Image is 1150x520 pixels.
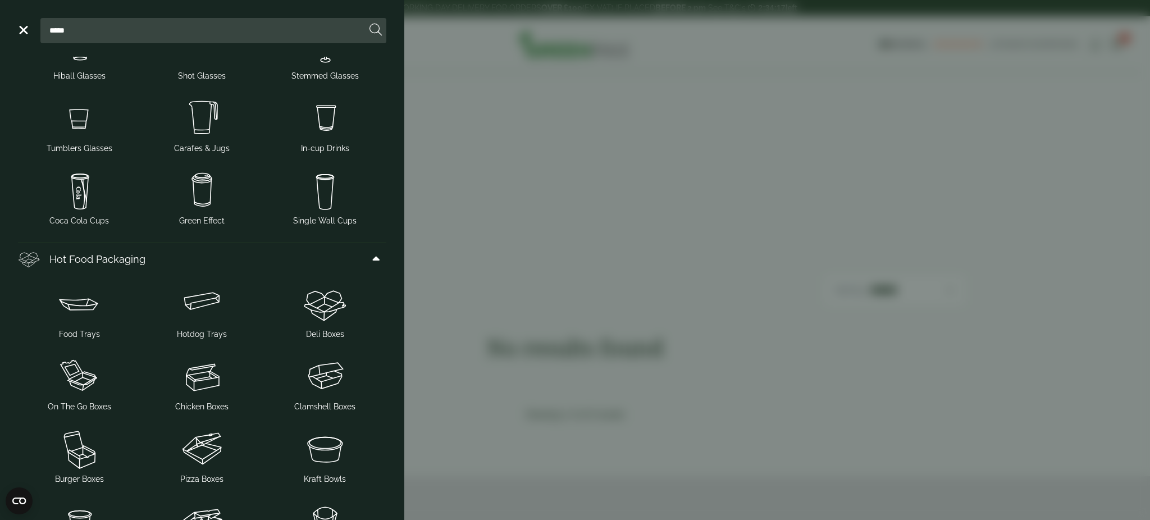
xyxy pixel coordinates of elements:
span: Hotdog Trays [177,329,227,340]
span: Burger Boxes [55,473,104,485]
a: Kraft Bowls [268,424,382,487]
img: Burger_box.svg [22,426,136,471]
span: Coca Cola Cups [49,215,109,227]
img: Deli_box.svg [268,281,382,326]
a: Carafes & Jugs [145,93,259,157]
img: JugsNcaraffes.svg [145,95,259,140]
a: Hotdog Trays [145,279,259,343]
button: Open CMP widget [6,487,33,514]
span: Clamshell Boxes [294,401,355,413]
img: plain-soda-cup.svg [268,168,382,213]
img: cola.svg [22,168,136,213]
img: Clamshell_box.svg [268,354,382,399]
span: In-cup Drinks [301,143,349,154]
span: Pizza Boxes [180,473,223,485]
span: Food Trays [59,329,100,340]
span: Chicken Boxes [175,401,229,413]
span: Green Effect [179,215,225,227]
a: Coca Cola Cups [22,166,136,229]
a: Green Effect [145,166,259,229]
img: Deli_box.svg [18,248,40,270]
img: Hotdog_tray.svg [145,281,259,326]
span: Single Wall Cups [293,215,357,227]
a: Food Trays [22,279,136,343]
a: Tumblers Glasses [22,93,136,157]
img: OnTheGo_boxes.svg [22,354,136,399]
a: Deli Boxes [268,279,382,343]
img: Incup_drinks.svg [268,95,382,140]
img: Chicken_box-1.svg [145,354,259,399]
span: Carafes & Jugs [174,143,230,154]
img: Tumbler_glass.svg [22,95,136,140]
img: HotDrink_paperCup.svg [145,168,259,213]
a: Chicken Boxes [145,352,259,415]
a: In-cup Drinks [268,93,382,157]
a: Single Wall Cups [268,166,382,229]
img: Food_tray.svg [22,281,136,326]
span: Stemmed Glasses [291,70,359,82]
a: Clamshell Boxes [268,352,382,415]
img: Pizza_boxes.svg [145,426,259,471]
a: Pizza Boxes [145,424,259,487]
a: Burger Boxes [22,424,136,487]
span: Deli Boxes [306,329,344,340]
span: Kraft Bowls [304,473,346,485]
a: Hot Food Packaging [18,243,386,275]
span: Tumblers Glasses [47,143,112,154]
img: SoupNsalad_bowls.svg [268,426,382,471]
span: On The Go Boxes [48,401,111,413]
span: Hot Food Packaging [49,252,145,267]
span: Hiball Glasses [53,70,106,82]
a: On The Go Boxes [22,352,136,415]
span: Shot Glasses [178,70,226,82]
